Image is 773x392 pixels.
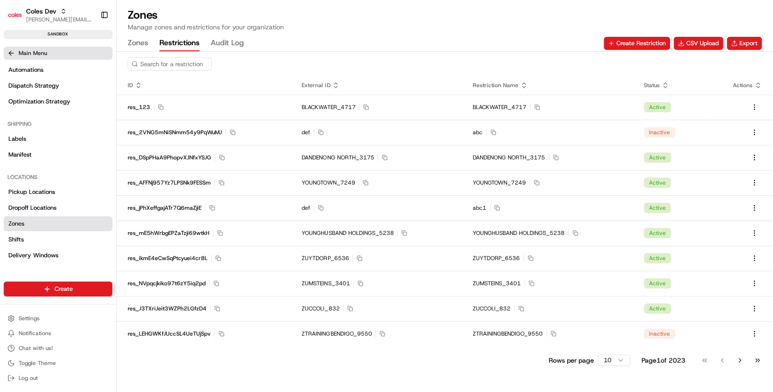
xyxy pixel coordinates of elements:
[4,312,112,325] button: Settings
[4,131,112,146] a: Labels
[644,278,671,289] div: Active
[55,285,73,293] span: Create
[128,103,150,111] span: res_123
[19,49,47,57] span: Main Menu
[644,102,671,112] div: Active
[128,179,211,186] span: res_AFFNj957Yz7LPSNk9FESSm
[674,37,723,50] button: CSV Upload
[211,35,244,51] button: Audit Log
[26,7,56,16] button: Coles Dev
[473,154,545,161] span: DANDENONG NORTH_3175
[79,136,86,143] div: 💻
[644,329,675,339] div: Inactive
[4,170,112,185] div: Locations
[644,203,671,213] div: Active
[9,37,170,52] p: Welcome 👋
[26,16,93,23] span: [PERSON_NAME][EMAIL_ADDRESS][DOMAIN_NAME]
[4,30,112,39] div: sandbox
[473,129,483,136] span: abc
[4,216,112,231] a: Zones
[19,330,51,337] span: Notifications
[128,280,206,287] span: res_NVpqcjkiko97t6zY5iq2pd
[128,154,211,161] span: res_DSpPHaA9PhopvXJNfxYSJG
[8,204,56,212] span: Dropoff Locations
[32,89,153,98] div: Start new chat
[128,330,211,337] span: res_LEHGWKfJUccSL4UeTUjSpv
[4,232,112,247] a: Shifts
[473,254,520,262] span: ZUYTDORP_6536
[9,136,17,143] div: 📗
[644,127,675,138] div: Inactive
[159,35,200,51] button: Restrictions
[644,303,671,314] div: Active
[302,305,339,312] span: ZUCCOLI_832
[8,188,55,196] span: Pickup Locations
[75,131,153,148] a: 💻API Documentation
[4,185,112,199] a: Pickup Locations
[604,37,670,50] button: Create Restriction
[24,60,154,69] input: Clear
[473,204,486,212] span: abc1
[4,94,112,109] a: Optimization Strategy
[128,35,148,51] button: Zones
[473,280,521,287] span: ZUMSTEINS_3401
[302,154,374,161] span: DANDENONG NORTH_3175
[128,57,212,70] input: Search for a restriction
[19,315,40,322] span: Settings
[19,359,56,367] span: Toggle Theme
[4,357,112,370] button: Toggle Theme
[473,82,621,89] div: Restriction Name
[4,47,112,60] button: Main Menu
[8,135,26,143] span: Labels
[642,356,685,365] div: Page 1 of 2023
[4,327,112,340] button: Notifications
[302,204,310,212] span: def
[4,282,112,296] button: Create
[9,9,28,28] img: Nash
[302,229,393,237] span: YOUNGHUSBAND HOLDINGS_5238
[4,200,112,215] a: Dropoff Locations
[473,103,526,111] span: BLACKWATER_4717
[128,254,207,262] span: res_ikmE4eCwSqPtcyuei4cr8L
[302,129,310,136] span: def
[128,229,209,237] span: res_mE5hWrbgEPZaTzji69wtkH
[128,129,222,136] span: res_2VNG5mNiSNmm54y9PqWuMJ
[302,179,355,186] span: YOUNGTOWN_7249
[8,97,70,106] span: Optimization Strategy
[473,305,511,312] span: ZUCCOLI_832
[644,152,671,163] div: Active
[4,342,112,355] button: Chat with us!
[8,66,43,74] span: Automations
[473,229,565,237] span: YOUNGHUSBAND HOLDINGS_5238
[4,4,97,26] button: Coles DevColes Dev[PERSON_NAME][EMAIL_ADDRESS][DOMAIN_NAME]
[727,37,762,50] button: Export
[19,135,71,144] span: Knowledge Base
[644,253,671,263] div: Active
[4,78,112,93] a: Dispatch Strategy
[473,179,526,186] span: YOUNGTOWN_7249
[128,7,762,22] h1: Zones
[159,91,170,103] button: Start new chat
[7,7,22,22] img: Coles Dev
[716,82,762,89] div: Actions
[644,82,693,89] div: Status
[9,89,26,105] img: 1736555255976-a54dd68f-1ca7-489b-9aae-adbdc363a1c4
[302,254,349,262] span: ZUYTDORP_6536
[302,280,350,287] span: ZUMSTEINS_3401
[644,178,671,188] div: Active
[302,330,372,337] span: ZTRAININGBENDIGO_9550
[19,344,53,352] span: Chat with us!
[8,220,24,228] span: Zones
[4,117,112,131] div: Shipping
[4,371,112,385] button: Log out
[128,305,207,312] span: res_J3TXriJeit3WZPh2LGfzD4
[4,248,112,263] a: Delivery Windows
[302,82,450,89] div: External ID
[6,131,75,148] a: 📗Knowledge Base
[128,204,201,212] span: res_jPhXeffgajATr7Q6maZjiE
[128,82,279,89] div: ID
[4,62,112,77] a: Automations
[4,147,112,162] a: Manifest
